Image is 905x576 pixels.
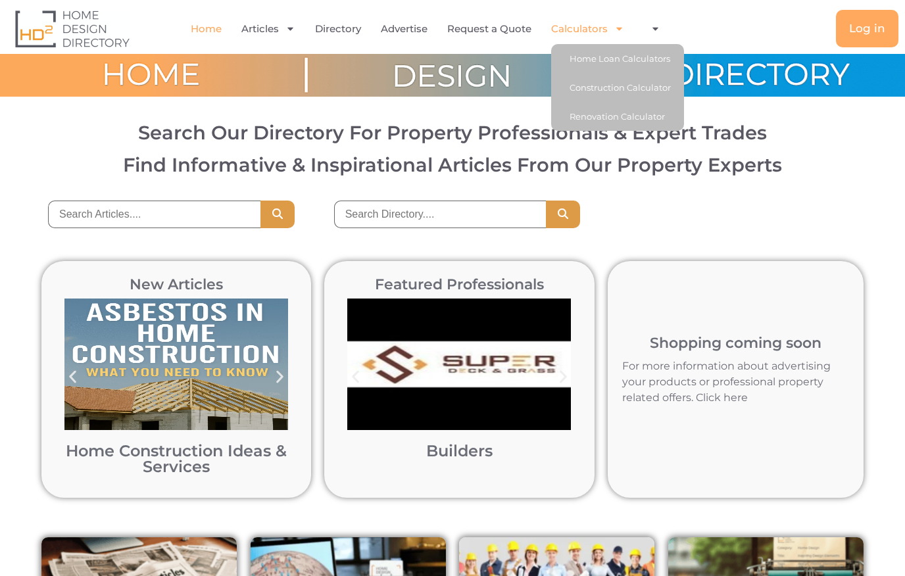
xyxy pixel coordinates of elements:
[551,73,684,102] a: Construction Calculator
[549,362,578,392] div: Next slide
[185,14,675,44] nav: Menu
[341,362,370,392] div: Previous slide
[381,14,428,44] a: Advertise
[551,44,684,73] a: Home Loan Calculators
[58,277,295,292] h2: New Articles
[849,23,885,34] span: Log in
[260,201,295,228] button: Search
[426,441,493,460] a: Builders
[447,14,531,44] a: Request a Quote
[66,441,287,476] a: Home Construction Ideas & Services
[265,362,295,392] div: Next slide
[58,292,295,481] div: 2 / 12
[341,277,577,292] h2: Featured Professionals
[191,14,222,44] a: Home
[22,123,883,142] h2: Search Our Directory For Property Professionals & Expert Trades
[58,362,87,392] div: Previous slide
[341,292,577,481] div: 2 / 12
[22,155,883,174] h3: Find Informative & Inspirational Articles From Our Property Experts
[48,201,260,228] input: Search Articles....
[241,14,295,44] a: Articles
[334,201,547,228] input: Search Directory....
[315,14,361,44] a: Directory
[546,201,580,228] button: Search
[551,14,624,44] a: Calculators
[551,44,684,131] ul: Calculators
[836,10,898,47] a: Log in
[551,102,684,131] a: Renovation Calculator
